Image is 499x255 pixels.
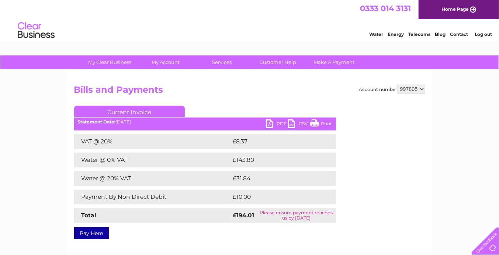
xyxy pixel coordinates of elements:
a: CSV [288,119,310,130]
a: Pay Here [74,227,109,239]
a: Make A Payment [304,55,364,69]
a: Energy [388,31,404,37]
div: [DATE] [74,119,336,125]
img: logo.png [17,19,55,42]
td: Please ensure payment reaches us by [DATE] [257,208,336,223]
td: Water @ 0% VAT [74,153,231,167]
a: My Clear Business [79,55,140,69]
div: Account number [359,85,425,93]
a: Telecoms [408,31,430,37]
a: Blog [435,31,446,37]
a: Print [310,119,332,130]
td: £143.80 [231,153,323,167]
div: Clear Business is a trading name of Verastar Limited (registered in [GEOGRAPHIC_DATA] No. 3667643... [76,4,424,36]
a: 0333 014 3131 [360,4,411,13]
a: Contact [450,31,468,37]
a: Services [191,55,252,69]
a: Water [369,31,383,37]
strong: £194.01 [233,212,254,219]
td: Payment By Non Direct Debit [74,190,231,204]
td: Water @ 20% VAT [74,171,231,186]
td: £31.84 [231,171,320,186]
td: £8.37 [231,134,319,149]
a: Log out [475,31,492,37]
strong: Total [82,212,97,219]
a: Customer Help [247,55,308,69]
a: Current Invoice [74,106,185,117]
a: PDF [266,119,288,130]
h2: Bills and Payments [74,85,425,99]
td: VAT @ 20% [74,134,231,149]
a: My Account [135,55,196,69]
b: Statement Date: [78,119,116,125]
td: £10.00 [231,190,321,204]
